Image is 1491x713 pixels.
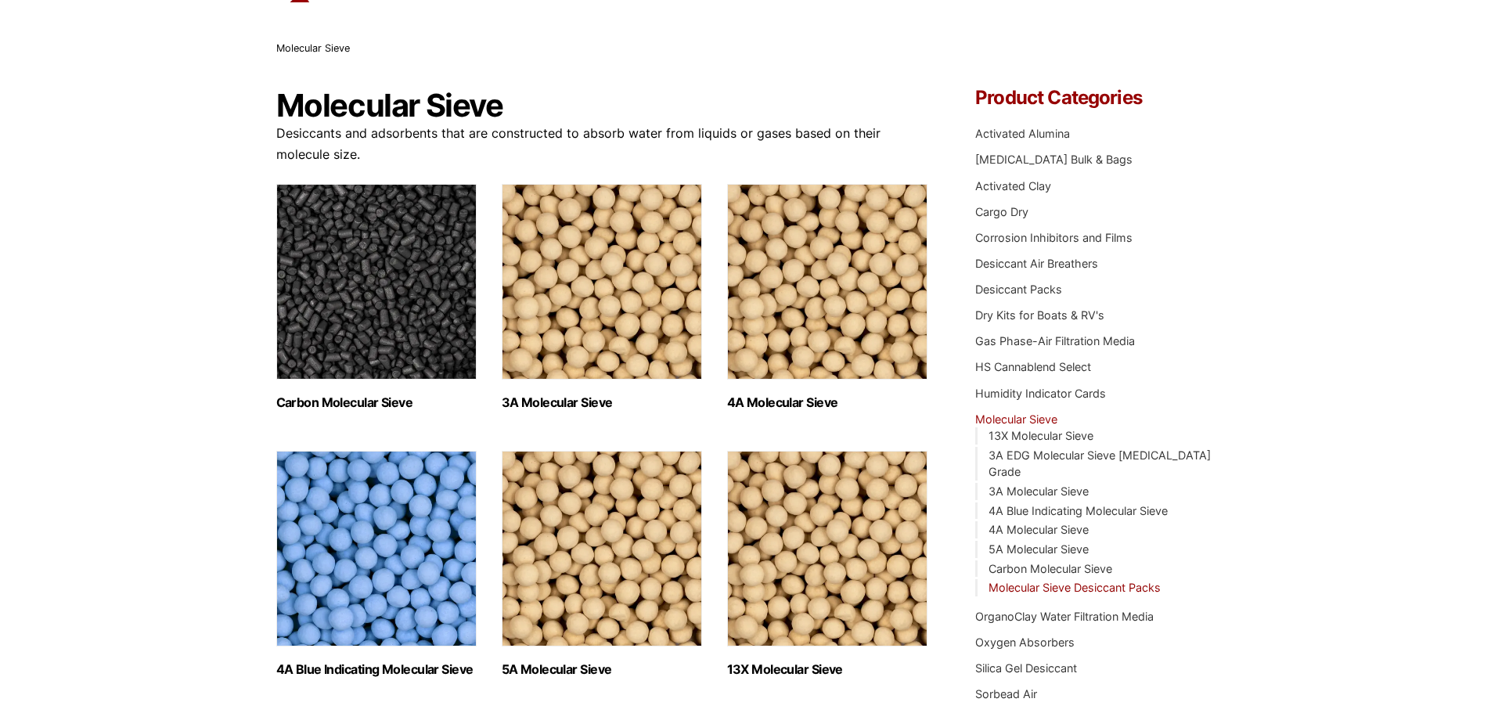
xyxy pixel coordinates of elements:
[989,429,1093,442] a: 13X Molecular Sieve
[975,334,1135,347] a: Gas Phase-Air Filtration Media
[502,184,702,410] a: Visit product category 3A Molecular Sieve
[502,451,702,677] a: Visit product category 5A Molecular Sieve
[276,123,929,165] p: Desiccants and adsorbents that are constructed to absorb water from liquids or gases based on the...
[975,661,1077,675] a: Silica Gel Desiccant
[276,662,477,677] h2: 4A Blue Indicating Molecular Sieve
[989,562,1112,575] a: Carbon Molecular Sieve
[276,184,477,380] img: Carbon Molecular Sieve
[502,662,702,677] h2: 5A Molecular Sieve
[276,184,477,410] a: Visit product category Carbon Molecular Sieve
[989,581,1161,594] a: Molecular Sieve Desiccant Packs
[989,523,1089,536] a: 4A Molecular Sieve
[975,127,1070,140] a: Activated Alumina
[975,153,1133,166] a: [MEDICAL_DATA] Bulk & Bags
[975,88,1215,107] h4: Product Categories
[989,542,1089,556] a: 5A Molecular Sieve
[276,395,477,410] h2: Carbon Molecular Sieve
[989,448,1211,479] a: 3A EDG Molecular Sieve [MEDICAL_DATA] Grade
[502,184,702,380] img: 3A Molecular Sieve
[975,283,1062,296] a: Desiccant Packs
[975,610,1154,623] a: OrganoClay Water Filtration Media
[975,205,1028,218] a: Cargo Dry
[727,395,927,410] h2: 4A Molecular Sieve
[727,451,927,646] img: 13X Molecular Sieve
[727,662,927,677] h2: 13X Molecular Sieve
[502,395,702,410] h2: 3A Molecular Sieve
[975,179,1051,193] a: Activated Clay
[989,504,1168,517] a: 4A Blue Indicating Molecular Sieve
[975,308,1104,322] a: Dry Kits for Boats & RV's
[975,360,1091,373] a: HS Cannablend Select
[276,88,929,123] h1: Molecular Sieve
[727,451,927,677] a: Visit product category 13X Molecular Sieve
[502,451,702,646] img: 5A Molecular Sieve
[989,484,1089,498] a: 3A Molecular Sieve
[975,687,1037,700] a: Sorbead Air
[276,451,477,646] img: 4A Blue Indicating Molecular Sieve
[727,184,927,410] a: Visit product category 4A Molecular Sieve
[727,184,927,380] img: 4A Molecular Sieve
[276,42,350,54] span: Molecular Sieve
[975,231,1133,244] a: Corrosion Inhibitors and Films
[276,451,477,677] a: Visit product category 4A Blue Indicating Molecular Sieve
[975,636,1075,649] a: Oxygen Absorbers
[975,387,1106,400] a: Humidity Indicator Cards
[975,412,1057,426] a: Molecular Sieve
[975,257,1098,270] a: Desiccant Air Breathers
